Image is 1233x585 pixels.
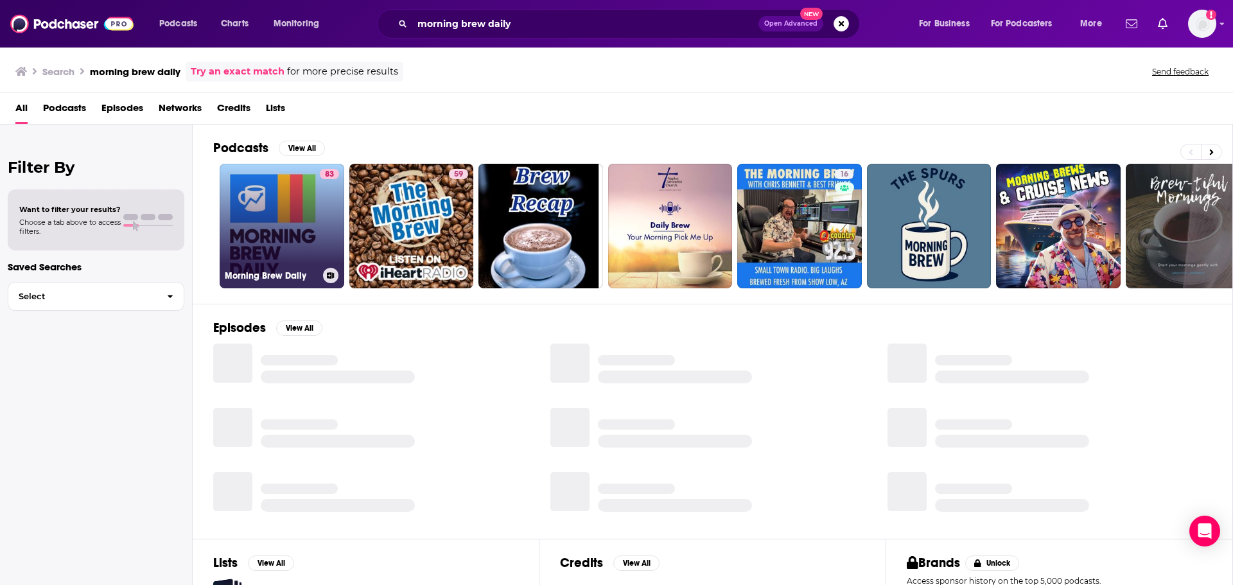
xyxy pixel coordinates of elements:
[213,320,322,336] a: EpisodesView All
[8,261,184,273] p: Saved Searches
[220,164,344,288] a: 83Morning Brew Daily
[1153,13,1173,35] a: Show notifications dropdown
[991,15,1053,33] span: For Podcasters
[412,13,758,34] input: Search podcasts, credits, & more...
[213,555,294,571] a: ListsView All
[8,292,157,301] span: Select
[349,164,474,288] a: 59
[217,98,250,124] a: Credits
[800,8,823,20] span: New
[191,64,284,79] a: Try an exact match
[274,15,319,33] span: Monitoring
[835,169,853,179] a: 16
[449,169,468,179] a: 59
[19,205,121,214] span: Want to filter your results?
[287,64,398,79] span: for more precise results
[1188,10,1216,38] img: User Profile
[389,9,872,39] div: Search podcasts, credits, & more...
[159,98,202,124] a: Networks
[10,12,134,36] img: Podchaser - Follow, Share and Rate Podcasts
[8,158,184,177] h2: Filter By
[1188,10,1216,38] button: Show profile menu
[276,320,322,336] button: View All
[764,21,818,27] span: Open Advanced
[225,270,318,281] h3: Morning Brew Daily
[1188,10,1216,38] span: Logged in as maddieFHTGI
[101,98,143,124] a: Episodes
[213,555,238,571] h2: Lists
[1148,66,1212,77] button: Send feedback
[1206,10,1216,20] svg: Add a profile image
[213,320,266,336] h2: Episodes
[737,164,862,288] a: 16
[19,218,121,236] span: Choose a tab above to access filters.
[42,65,74,78] h3: Search
[1080,15,1102,33] span: More
[613,555,660,571] button: View All
[840,168,848,181] span: 16
[15,98,28,124] a: All
[266,98,285,124] a: Lists
[150,13,214,34] button: open menu
[248,555,294,571] button: View All
[279,141,325,156] button: View All
[560,555,603,571] h2: Credits
[90,65,180,78] h3: morning brew daily
[758,16,823,31] button: Open AdvancedNew
[919,15,970,33] span: For Business
[1071,13,1118,34] button: open menu
[983,13,1071,34] button: open menu
[213,140,325,156] a: PodcastsView All
[965,555,1020,571] button: Unlock
[8,282,184,311] button: Select
[1189,516,1220,546] div: Open Intercom Messenger
[43,98,86,124] a: Podcasts
[325,168,334,181] span: 83
[560,555,660,571] a: CreditsView All
[213,140,268,156] h2: Podcasts
[320,169,339,179] a: 83
[910,13,986,34] button: open menu
[1121,13,1142,35] a: Show notifications dropdown
[907,555,960,571] h2: Brands
[159,15,197,33] span: Podcasts
[454,168,463,181] span: 59
[221,15,249,33] span: Charts
[213,13,256,34] a: Charts
[265,13,336,34] button: open menu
